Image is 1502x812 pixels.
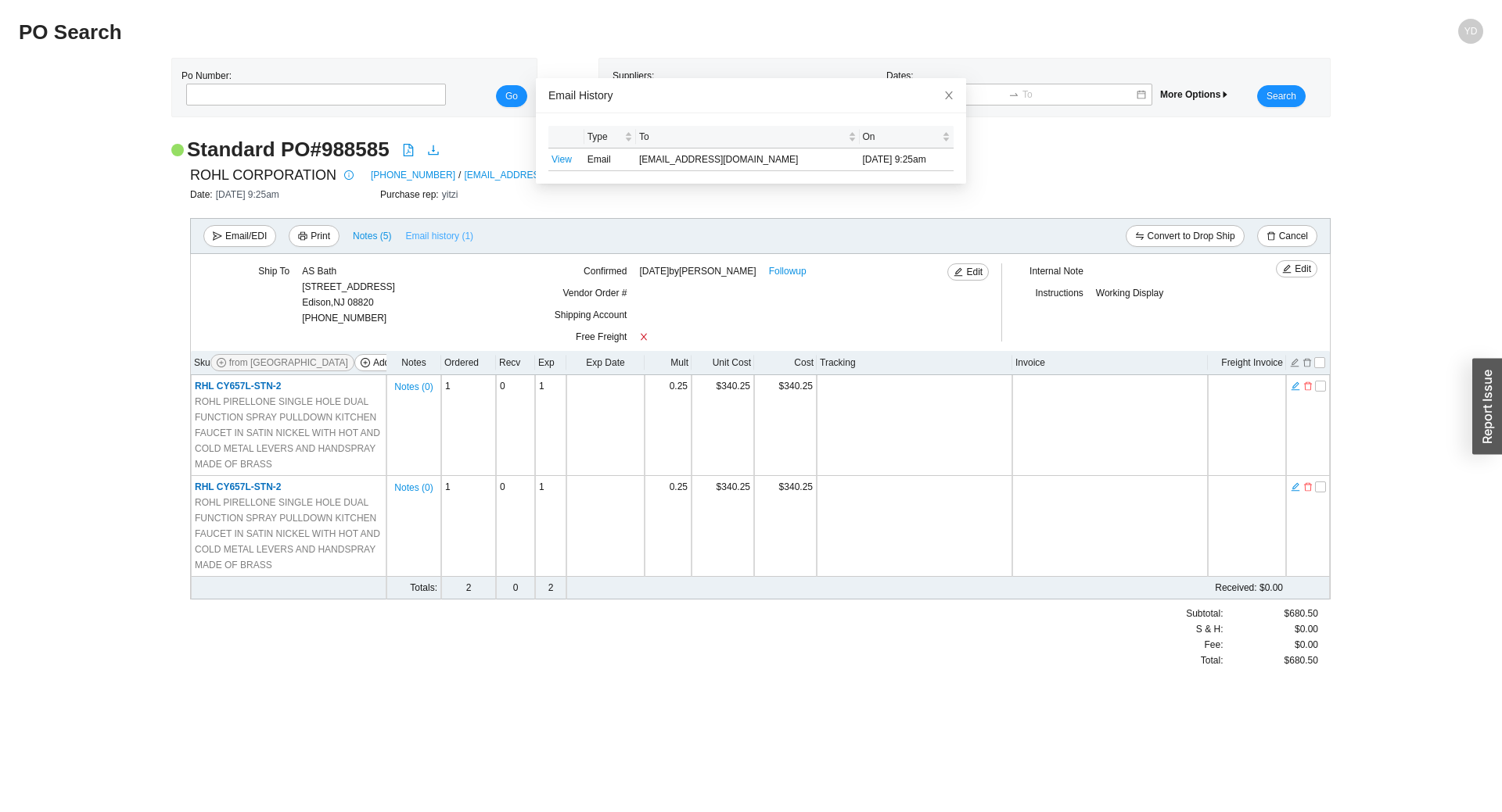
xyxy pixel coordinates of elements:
[1012,351,1208,375] th: Invoice
[1291,481,1300,492] span: edit
[203,225,276,247] button: sendEmail/EDI
[289,225,340,247] button: printerPrint
[1224,606,1318,621] div: $680.50
[552,154,572,165] a: View
[258,266,289,277] span: Ship To
[1282,264,1292,275] span: edit
[1208,351,1286,375] th: Freight Invoice
[496,577,535,599] td: 0
[1220,90,1230,99] span: caret-right
[754,351,817,375] th: Cost
[754,375,817,476] td: $340.25
[1224,653,1318,668] div: $680.50
[1295,261,1311,277] span: Edit
[535,577,566,599] td: 2
[588,129,621,145] span: Type
[882,68,1156,107] div: Dates:
[1186,606,1223,621] span: Subtotal:
[645,476,692,577] td: 0.25
[354,354,422,371] button: plus-circleAdd Items
[863,129,939,145] span: On
[195,381,281,392] span: RHL CY657L-STN-2
[352,227,392,238] button: Notes (5)
[496,375,535,476] td: 0
[340,170,358,180] span: info-circle
[1267,88,1296,104] span: Search
[195,495,383,573] span: ROHL PIRELLONE SINGLE HOLE DUAL FUNCTION SPRAY PULLDOWN KITCHEN FAUCET IN SATIN NICKEL WITH HOT A...
[1029,266,1083,277] span: Internal Note
[1204,637,1223,653] span: Fee :
[298,231,307,242] span: printer
[1224,621,1318,637] div: $0.00
[1302,356,1313,367] button: delete
[645,375,692,476] td: 0.25
[410,582,437,593] span: Totals:
[1290,480,1301,491] button: edit
[225,228,267,244] span: Email/EDI
[311,228,330,244] span: Print
[402,144,415,156] span: file-pdf
[496,476,535,577] td: 0
[1303,379,1313,390] button: delete
[769,263,807,279] a: Followup
[943,90,954,101] span: close
[860,126,954,148] th: On sortable
[609,68,882,107] div: Suppliers:
[1035,288,1083,299] span: Instructions
[427,144,440,159] a: download
[636,126,860,148] th: To sortable
[1160,89,1230,100] span: More Options
[441,351,496,375] th: Ordered
[181,68,441,107] div: Po Number:
[441,476,496,577] td: 1
[210,354,354,371] button: plus-circlefrom [GEOGRAPHIC_DATA]
[496,85,527,107] button: Go
[1126,225,1245,247] button: swapConvert to Drop Ship
[1148,228,1235,244] span: Convert to Drop Ship
[195,481,281,492] span: RHL CY657L-STN-2
[505,88,518,104] span: Go
[427,144,440,156] span: download
[584,148,636,171] td: Email
[386,351,441,375] th: Notes
[817,351,1012,375] th: Tracking
[195,394,383,472] span: ROHL PIRELLONE SINGLE HOLE DUAL FUNCTION SPRAY PULLDOWN KITCHEN FAUCET IN SATIN NICKEL WITH HOT A...
[394,480,433,495] span: Notes ( 0 )
[1096,285,1259,307] div: Working Display
[302,263,395,310] div: AS Bath [STREET_ADDRESS] Edison , NJ 08820
[496,351,535,375] th: Recv
[954,267,963,278] span: edit
[692,476,754,577] td: $340.25
[1215,582,1256,593] span: Received:
[19,19,1117,46] h2: PO Search
[566,351,645,375] th: Exp Date
[860,148,954,171] td: [DATE] 9:25am
[555,309,627,320] span: Shipping Account
[576,331,627,342] span: Free Freight
[1257,85,1306,107] button: Search
[464,167,623,183] a: [EMAIL_ADDRESS][DOMAIN_NAME]
[1289,356,1300,367] button: edit
[636,148,860,171] td: [EMAIL_ADDRESS][DOMAIN_NAME]
[645,351,692,375] th: Mult
[1135,231,1144,242] span: swap
[404,225,474,247] button: Email history (1)
[1291,381,1300,392] span: edit
[373,355,415,370] span: Add Items
[1295,637,1318,653] span: $0.00
[1290,379,1301,390] button: edit
[1303,381,1313,392] span: delete
[548,87,954,104] div: Email History
[353,228,391,244] span: Notes ( 5 )
[692,375,754,476] td: $340.25
[1201,653,1224,668] span: Total:
[1303,481,1313,492] span: delete
[187,136,390,163] h2: Standard PO # 988585
[754,476,817,577] td: $340.25
[213,231,222,242] span: send
[1196,621,1224,637] span: S & H:
[393,378,433,389] button: Notes (0)
[1464,19,1478,44] span: YD
[302,263,395,326] div: [PHONE_NUMBER]
[1267,231,1276,242] span: delete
